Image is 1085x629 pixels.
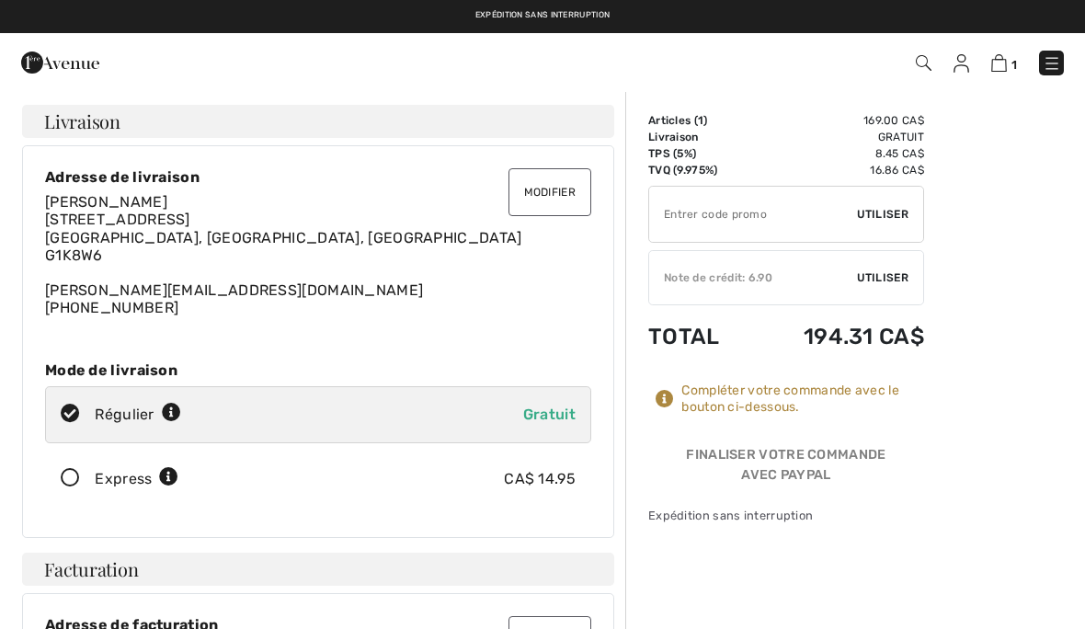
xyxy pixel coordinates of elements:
span: Livraison [44,112,120,131]
td: TVQ (9.975%) [648,162,750,178]
span: [STREET_ADDRESS] [GEOGRAPHIC_DATA], [GEOGRAPHIC_DATA], [GEOGRAPHIC_DATA] G1K8W6 [45,211,522,263]
div: CA$ 14.95 [504,468,576,490]
span: Gratuit [523,406,576,423]
img: Panier d'achat [991,54,1007,72]
button: Modifier [508,168,591,216]
span: [PERSON_NAME] [45,193,167,211]
td: Livraison [648,129,750,145]
div: [PERSON_NAME][EMAIL_ADDRESS][DOMAIN_NAME] [PHONE_NUMBER] [45,193,591,316]
span: Utiliser [857,206,908,223]
td: 169.00 CA$ [750,112,924,129]
a: 1 [991,51,1017,74]
span: Facturation [44,560,139,578]
img: Mes infos [954,54,969,73]
td: Articles ( ) [648,112,750,129]
td: 194.31 CA$ [750,305,924,368]
td: Total [648,305,750,368]
a: 1ère Avenue [21,52,99,70]
img: Recherche [916,55,931,71]
img: 1ère Avenue [21,44,99,81]
div: Adresse de livraison [45,168,591,186]
span: 1 [1011,58,1017,72]
td: TPS (5%) [648,145,750,162]
div: Note de crédit: 6.90 [649,269,857,286]
img: Menu [1043,54,1061,73]
div: Expédition sans interruption [648,507,924,524]
input: Code promo [649,187,857,242]
td: 8.45 CA$ [750,145,924,162]
div: Finaliser votre commande avec PayPal [648,445,924,492]
span: 1 [698,114,703,127]
div: Compléter votre commande avec le bouton ci-dessous. [681,383,924,416]
div: Régulier [95,404,181,426]
span: Utiliser [857,269,908,286]
td: Gratuit [750,129,924,145]
div: Express [95,468,178,490]
div: Mode de livraison [45,361,591,379]
td: 16.86 CA$ [750,162,924,178]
